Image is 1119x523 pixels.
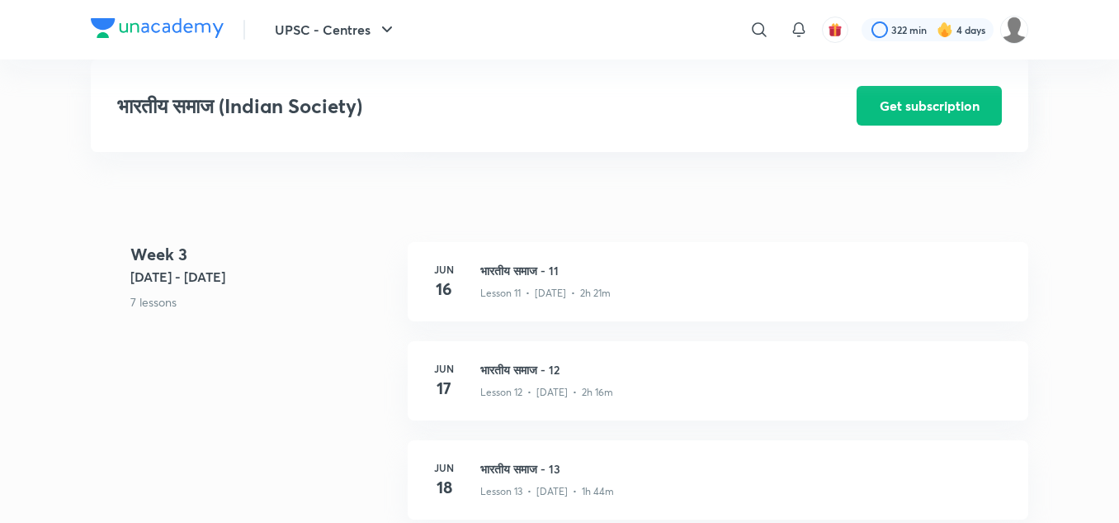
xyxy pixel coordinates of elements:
button: Get subscription [857,86,1002,126]
button: UPSC - Centres [265,13,407,46]
h4: 18 [427,475,460,500]
a: Jun16भारतीय समाज - 11Lesson 11 • [DATE] • 2h 21m [408,242,1028,341]
img: avatar [828,22,843,37]
h3: भारतीय समाज - 13 [480,460,1008,478]
h3: भारतीय समाज - 12 [480,361,1008,378]
button: avatar [822,17,848,43]
p: Lesson 12 • [DATE] • 2h 16m [480,385,613,400]
h4: Week 3 [130,242,394,267]
p: Lesson 13 • [DATE] • 1h 44m [480,484,614,499]
p: Lesson 11 • [DATE] • 2h 21m [480,286,611,301]
p: 7 lessons [130,293,394,311]
img: Company Logo [91,18,224,38]
h4: 17 [427,376,460,401]
a: Jun17भारतीय समाज - 12Lesson 12 • [DATE] • 2h 16m [408,341,1028,440]
a: Company Logo [91,18,224,42]
h4: 16 [427,277,460,302]
h6: Jun [427,361,460,376]
h6: Jun [427,262,460,277]
img: amit tripathi [1000,16,1028,44]
img: streak [937,21,953,38]
h6: Jun [427,460,460,475]
h3: भारतीय समाज - 11 [480,262,1008,279]
h3: भारतीय समाज (Indian Society) [117,94,763,118]
h5: [DATE] - [DATE] [130,267,394,287]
